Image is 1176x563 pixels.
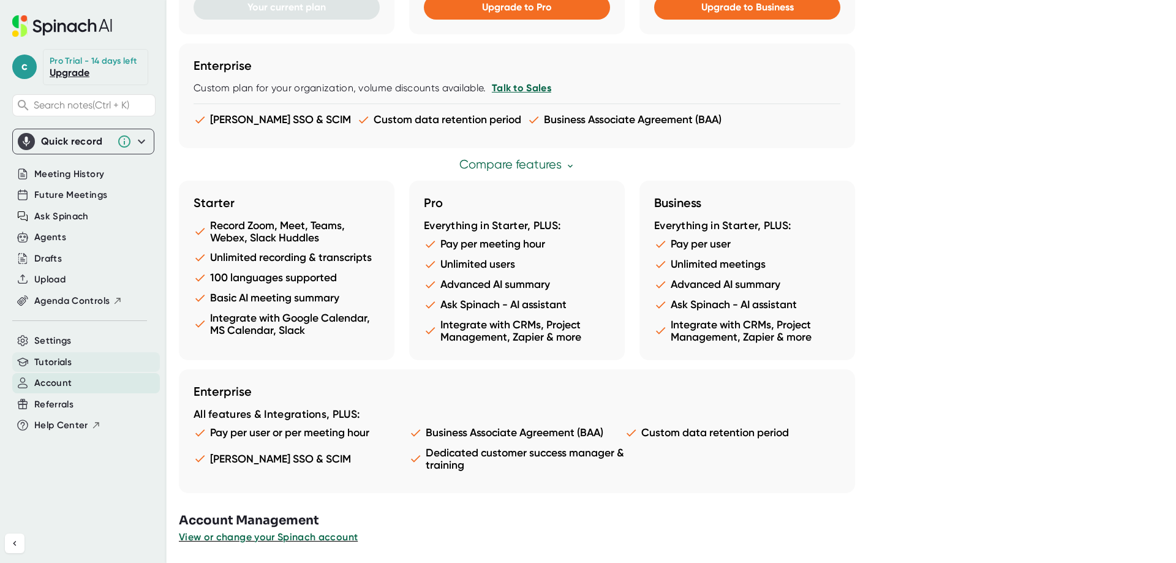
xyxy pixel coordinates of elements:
[194,58,840,73] h3: Enterprise
[194,195,380,210] h3: Starter
[194,426,409,439] li: Pay per user or per meeting hour
[424,258,610,271] li: Unlimited users
[12,55,37,79] span: c
[179,512,1176,530] h3: Account Management
[459,157,575,172] a: Compare features
[409,447,625,471] li: Dedicated customer success manager & training
[34,294,110,308] span: Agenda Controls
[654,219,840,233] div: Everything in Starter, PLUS:
[409,426,625,439] li: Business Associate Agreement (BAA)
[34,334,72,348] button: Settings
[654,319,840,343] li: Integrate with CRMs, Project Management, Zapier & more
[34,376,72,390] button: Account
[194,408,840,421] div: All features & Integrations, PLUS:
[194,271,380,284] li: 100 languages supported
[194,312,380,336] li: Integrate with Google Calendar, MS Calendar, Slack
[18,129,149,154] div: Quick record
[424,219,610,233] div: Everything in Starter, PLUS:
[654,238,840,251] li: Pay per user
[424,195,610,210] h3: Pro
[5,534,24,553] button: Collapse sidebar
[34,273,66,287] button: Upload
[34,294,123,308] button: Agenda Controls
[34,99,152,111] span: Search notes (Ctrl + K)
[34,167,104,181] button: Meeting History
[194,113,351,126] li: [PERSON_NAME] SSO & SCIM
[492,82,551,94] a: Talk to Sales
[194,219,380,244] li: Record Zoom, Meet, Teams, Webex, Slack Huddles
[424,278,610,291] li: Advanced AI summary
[654,278,840,291] li: Advanced AI summary
[194,447,409,471] li: [PERSON_NAME] SSO & SCIM
[424,298,610,311] li: Ask Spinach - AI assistant
[34,398,73,412] button: Referrals
[357,113,521,126] li: Custom data retention period
[50,67,89,78] a: Upgrade
[34,210,89,224] button: Ask Spinach
[194,292,380,304] li: Basic AI meeting summary
[194,251,380,264] li: Unlimited recording & transcripts
[194,82,840,94] div: Custom plan for your organization, volume discounts available.
[424,319,610,343] li: Integrate with CRMs, Project Management, Zapier & more
[625,426,840,439] li: Custom data retention period
[34,418,101,433] button: Help Center
[179,530,358,545] button: View or change your Spinach account
[654,258,840,271] li: Unlimited meetings
[179,531,358,543] span: View or change your Spinach account
[34,230,66,244] button: Agents
[34,418,88,433] span: Help Center
[482,1,552,13] span: Upgrade to Pro
[34,355,72,369] button: Tutorials
[50,56,137,67] div: Pro Trial - 14 days left
[34,188,107,202] button: Future Meetings
[654,298,840,311] li: Ask Spinach - AI assistant
[247,1,326,13] span: Your current plan
[34,252,62,266] button: Drafts
[654,195,840,210] h3: Business
[701,1,794,13] span: Upgrade to Business
[41,135,111,148] div: Quick record
[527,113,722,126] li: Business Associate Agreement (BAA)
[424,238,610,251] li: Pay per meeting hour
[194,384,840,399] h3: Enterprise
